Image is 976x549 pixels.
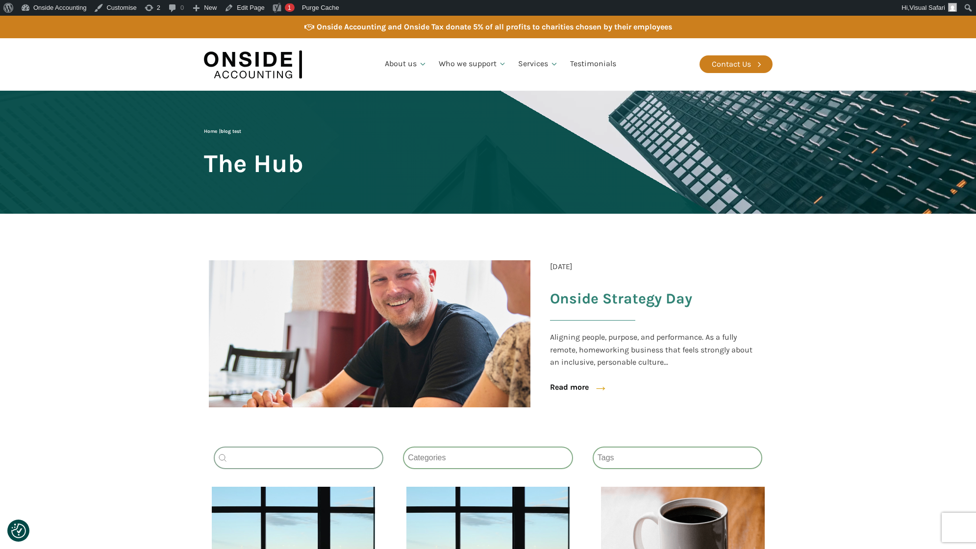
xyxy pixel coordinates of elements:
[550,260,573,273] span: [DATE]
[379,48,433,81] a: About us
[909,4,945,11] span: Visual Safari
[584,376,608,399] div: →
[11,524,26,538] img: Revisit consent button
[204,46,302,83] img: Onside Accounting
[204,128,217,134] a: Home
[512,48,564,81] a: Services
[317,21,672,33] div: Onside Accounting and Onside Tax donate 5% of all profits to charities chosen by their employees
[221,128,241,134] span: blog test
[433,48,513,81] a: Who we support
[564,48,622,81] a: Testimonials
[11,524,26,538] button: Consent Preferences
[204,150,303,177] h1: The Hub
[550,331,758,369] span: Aligning people, purpose, and performance. As a fully remote, homeworking business that feels str...
[288,4,291,11] span: 1
[550,289,692,308] span: Onside Strategy Day
[550,381,589,394] a: Read more
[204,128,241,134] span: |
[712,58,751,71] div: Contact Us
[550,290,758,336] a: Onside Strategy Day
[700,55,773,73] a: Contact Us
